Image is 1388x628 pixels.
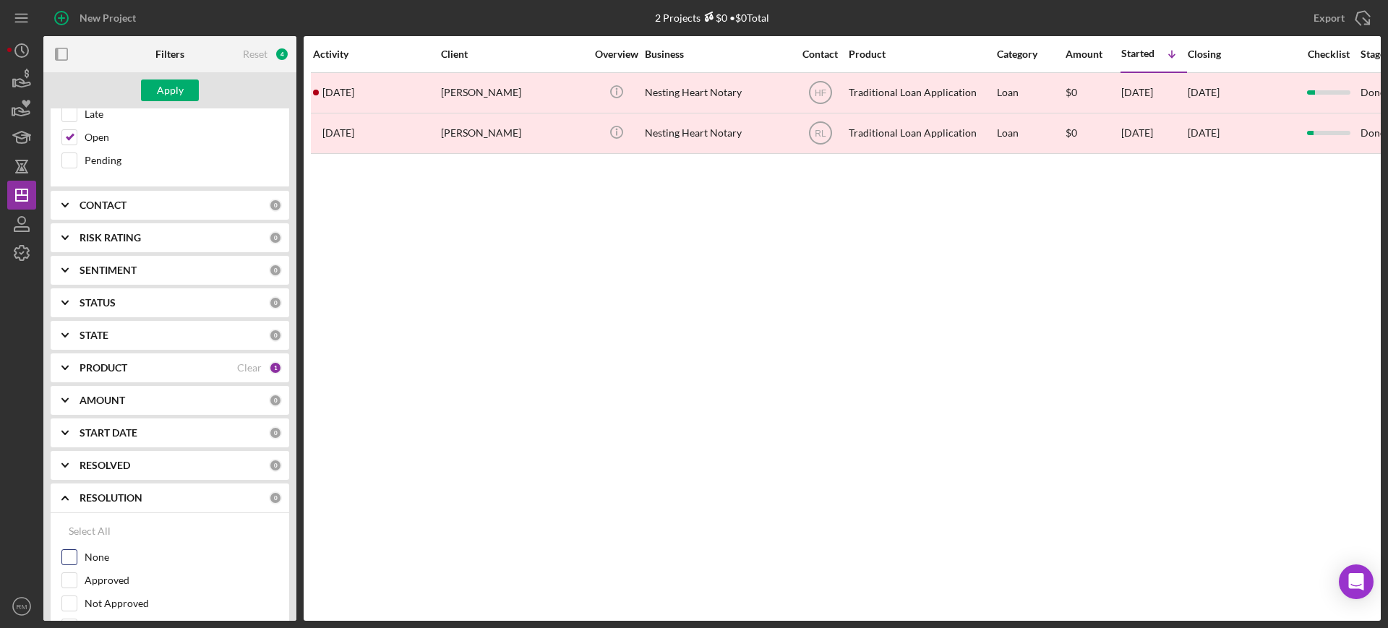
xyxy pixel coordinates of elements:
b: PRODUCT [80,362,127,374]
b: CONTACT [80,199,127,211]
label: Pending [85,153,278,168]
b: SENTIMENT [80,264,137,276]
div: $0 [701,12,727,24]
div: 0 [269,491,282,504]
div: Product [849,48,993,60]
div: 2 Projects • $0 Total [655,12,769,24]
div: Traditional Loan Application [849,114,993,152]
label: Late [85,107,278,121]
time: 2025-09-18 18:23 [322,87,354,98]
text: RL [815,129,826,139]
b: START DATE [80,427,137,439]
div: $0 [1066,114,1120,152]
div: New Project [80,4,136,33]
b: RESOLUTION [80,492,142,504]
div: 4 [275,47,289,61]
b: Filters [155,48,184,60]
div: Client [441,48,586,60]
div: Activity [313,48,440,60]
time: 2025-06-27 15:16 [322,127,354,139]
div: 0 [269,394,282,407]
div: [PERSON_NAME] [441,74,586,112]
div: 0 [269,426,282,439]
div: Closing [1188,48,1296,60]
button: Select All [61,517,118,546]
div: Started [1121,48,1154,59]
label: Not Approved [85,596,278,611]
div: $0 [1066,74,1120,112]
div: Category [997,48,1064,60]
div: [PERSON_NAME] [441,114,586,152]
button: Apply [141,79,199,101]
div: Reset [243,48,267,60]
div: Checklist [1298,48,1359,60]
div: [DATE] [1121,114,1186,152]
button: New Project [43,4,150,33]
label: None [85,550,278,564]
div: Traditional Loan Application [849,74,993,112]
b: STATUS [80,297,116,309]
div: Loan [997,74,1064,112]
div: Overview [589,48,643,60]
time: [DATE] [1188,126,1220,139]
div: Business [645,48,789,60]
div: 0 [269,329,282,342]
div: Select All [69,517,111,546]
div: Export [1314,4,1345,33]
div: [DATE] [1121,74,1186,112]
b: RISK RATING [80,232,141,244]
text: RM [17,603,27,611]
b: RESOLVED [80,460,130,471]
div: 0 [269,231,282,244]
text: HF [815,88,826,98]
div: Loan [997,114,1064,152]
div: 0 [269,459,282,472]
div: Amount [1066,48,1120,60]
div: Clear [237,362,262,374]
time: [DATE] [1188,86,1220,98]
b: AMOUNT [80,395,125,406]
div: 1 [269,361,282,374]
div: 0 [269,264,282,277]
div: 0 [269,296,282,309]
div: Apply [157,79,184,101]
label: Open [85,130,278,145]
button: RM [7,592,36,621]
div: Open Intercom Messenger [1339,564,1374,599]
div: 0 [269,199,282,212]
div: Nesting Heart Notary [645,74,789,112]
div: Contact [793,48,847,60]
label: Approved [85,573,278,588]
button: Export [1299,4,1381,33]
b: STATE [80,330,108,341]
div: Nesting Heart Notary [645,114,789,152]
